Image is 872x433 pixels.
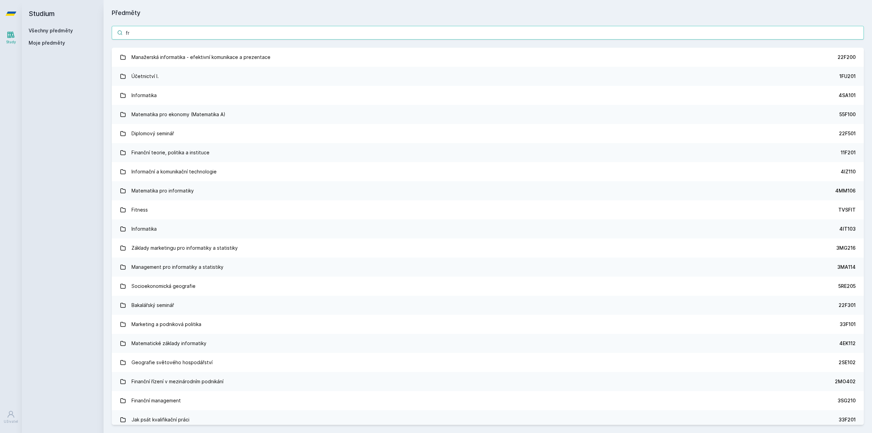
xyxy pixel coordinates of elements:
a: Management pro informatiky a statistiky 3MA114 [112,258,864,277]
a: Bakalářský seminář 22F301 [112,296,864,315]
input: Název nebo ident předmětu… [112,26,864,40]
div: 22F301 [839,302,856,309]
div: Účetnictví I. [131,69,159,83]
div: Geografie světového hospodářství [131,356,213,369]
div: Bakalářský seminář [131,298,174,312]
div: Study [6,40,16,45]
a: Finanční řízení v mezinárodním podnikání 2MO402 [112,372,864,391]
div: 3MA114 [837,264,856,270]
div: 2MO402 [835,378,856,385]
div: 33F101 [840,321,856,328]
a: Informatika 4IT103 [112,219,864,238]
div: Jak psát kvalifikační práci [131,413,189,427]
div: 11F201 [841,149,856,156]
div: 3MG216 [836,245,856,251]
a: Matematika pro informatiky 4MM106 [112,181,864,200]
a: Diplomový seminář 22F501 [112,124,864,143]
div: Finanční teorie, politika a instituce [131,146,209,159]
div: Matematika pro informatiky [131,184,194,198]
div: 4IZ110 [841,168,856,175]
a: Finanční teorie, politika a instituce 11F201 [112,143,864,162]
div: 4IT103 [839,226,856,232]
div: Informatika [131,222,157,236]
a: Socioekonomická geografie 5RE205 [112,277,864,296]
div: Uživatel [4,419,18,424]
div: TVSFIT [838,206,856,213]
div: 3SG210 [838,397,856,404]
a: Jak psát kvalifikační práci 33F201 [112,410,864,429]
div: 55F100 [839,111,856,118]
div: 5RE205 [838,283,856,290]
a: Všechny předměty [29,28,73,33]
div: 1FU201 [839,73,856,80]
div: Informatika [131,89,157,102]
div: 22F501 [839,130,856,137]
a: Manažerská informatika - efektivní komunikace a prezentace 22F200 [112,48,864,67]
div: 4MM106 [835,187,856,194]
div: Diplomový seminář [131,127,174,140]
a: Matematika pro ekonomy (Matematika A) 55F100 [112,105,864,124]
a: Základy marketingu pro informatiky a statistiky 3MG216 [112,238,864,258]
div: 2SE102 [839,359,856,366]
div: Manažerská informatika - efektivní komunikace a prezentace [131,50,270,64]
div: 4EK112 [839,340,856,347]
div: Základy marketingu pro informatiky a statistiky [131,241,238,255]
a: Účetnictví I. 1FU201 [112,67,864,86]
a: Geografie světového hospodářství 2SE102 [112,353,864,372]
h1: Předměty [112,8,864,18]
div: Management pro informatiky a statistiky [131,260,223,274]
a: Informační a komunikační technologie 4IZ110 [112,162,864,181]
div: 4SA101 [839,92,856,99]
div: Matematika pro ekonomy (Matematika A) [131,108,225,121]
div: Informační a komunikační technologie [131,165,217,179]
span: Moje předměty [29,40,65,46]
a: Study [1,27,20,48]
a: Finanční management 3SG210 [112,391,864,410]
div: 22F200 [838,54,856,61]
a: Marketing a podniková politika 33F101 [112,315,864,334]
div: 33F201 [839,416,856,423]
div: Fitness [131,203,148,217]
div: Finanční management [131,394,181,407]
div: Finanční řízení v mezinárodním podnikání [131,375,223,388]
a: Fitness TVSFIT [112,200,864,219]
div: Matematické základy informatiky [131,337,206,350]
a: Uživatel [1,407,20,428]
div: Marketing a podniková politika [131,318,201,331]
a: Informatika 4SA101 [112,86,864,105]
div: Socioekonomická geografie [131,279,196,293]
a: Matematické základy informatiky 4EK112 [112,334,864,353]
